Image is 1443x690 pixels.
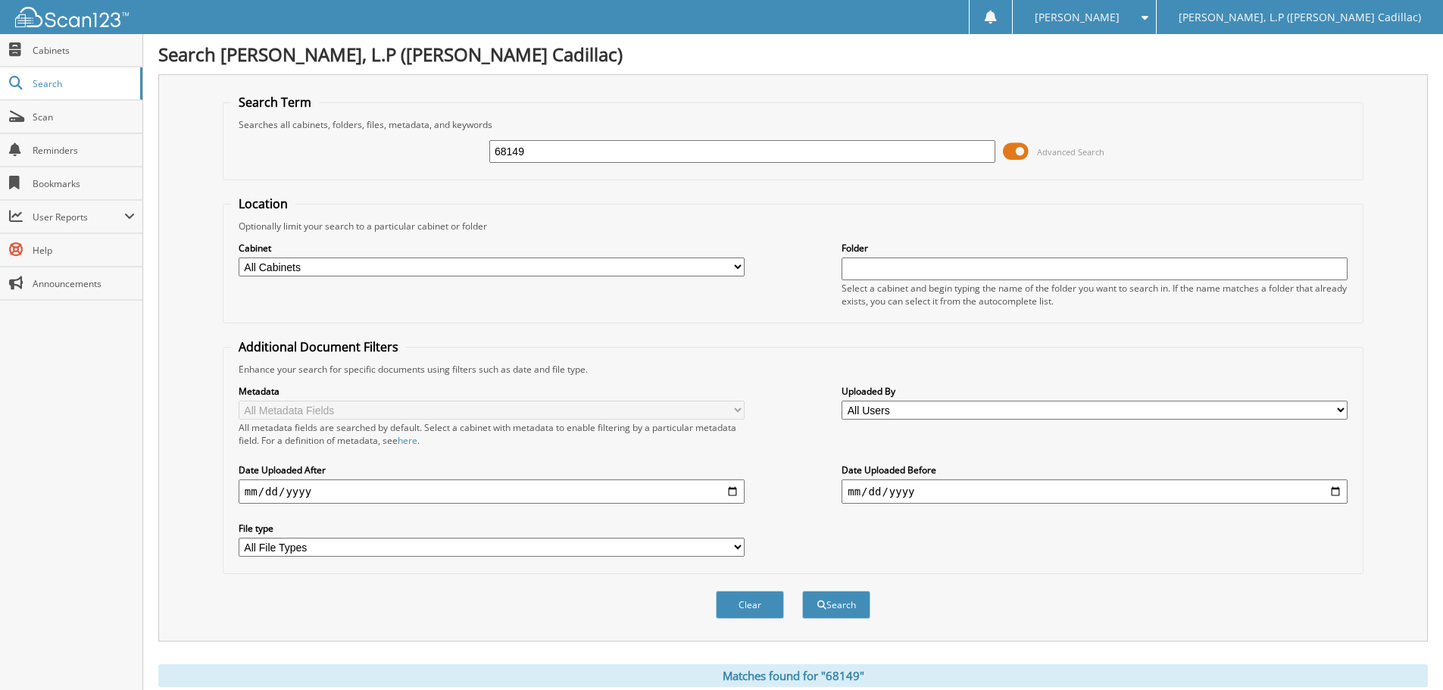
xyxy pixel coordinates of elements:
[1179,13,1421,22] span: [PERSON_NAME], L.P ([PERSON_NAME] Cadillac)
[842,385,1348,398] label: Uploaded By
[1037,146,1104,158] span: Advanced Search
[842,282,1348,308] div: Select a cabinet and begin typing the name of the folder you want to search in. If the name match...
[158,664,1428,687] div: Matches found for "68149"
[239,464,745,476] label: Date Uploaded After
[842,479,1348,504] input: end
[33,244,135,257] span: Help
[158,42,1428,67] h1: Search [PERSON_NAME], L.P ([PERSON_NAME] Cadillac)
[231,118,1355,131] div: Searches all cabinets, folders, files, metadata, and keywords
[842,242,1348,254] label: Folder
[398,434,417,447] a: here
[842,464,1348,476] label: Date Uploaded Before
[33,277,135,290] span: Announcements
[33,44,135,57] span: Cabinets
[239,242,745,254] label: Cabinet
[231,339,406,355] legend: Additional Document Filters
[33,77,133,90] span: Search
[33,177,135,190] span: Bookmarks
[239,479,745,504] input: start
[231,94,319,111] legend: Search Term
[231,220,1355,233] div: Optionally limit your search to a particular cabinet or folder
[33,111,135,123] span: Scan
[15,7,129,27] img: scan123-logo-white.svg
[1035,13,1120,22] span: [PERSON_NAME]
[239,421,745,447] div: All metadata fields are searched by default. Select a cabinet with metadata to enable filtering b...
[716,591,784,619] button: Clear
[33,144,135,157] span: Reminders
[231,363,1355,376] div: Enhance your search for specific documents using filters such as date and file type.
[33,211,124,223] span: User Reports
[802,591,870,619] button: Search
[239,385,745,398] label: Metadata
[239,522,745,535] label: File type
[231,195,295,212] legend: Location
